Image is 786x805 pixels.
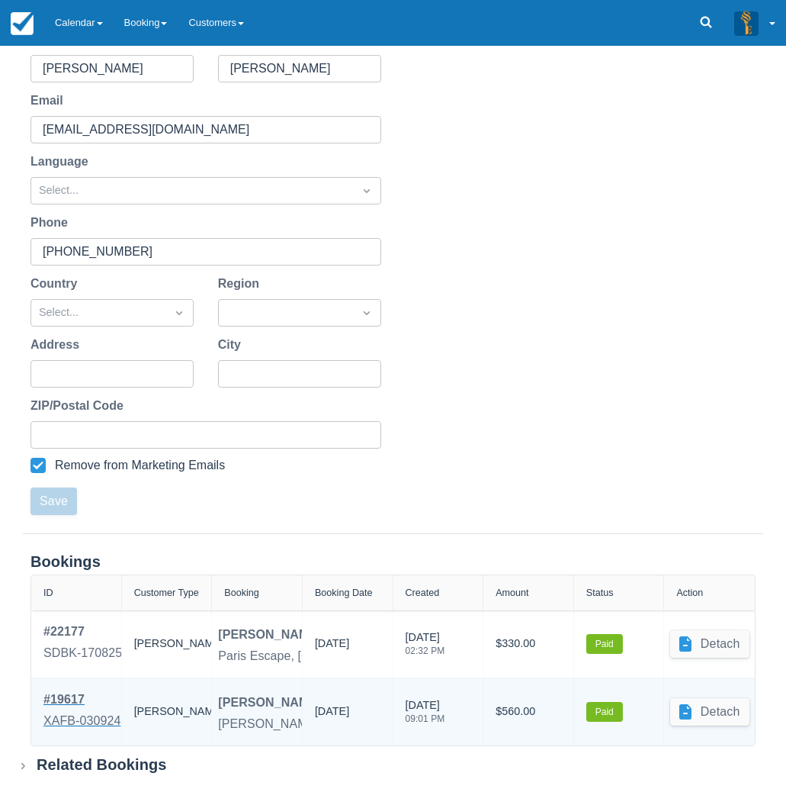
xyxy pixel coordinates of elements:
[43,644,122,662] div: SDBK-170825
[134,588,199,598] div: Customer Type
[406,646,445,655] div: 02:32 PM
[359,183,374,198] span: Dropdown icon
[496,691,561,733] div: $560.00
[224,588,259,598] div: Booking
[30,214,74,232] label: Phone
[43,623,122,641] div: # 22177
[218,626,321,644] div: [PERSON_NAME]
[586,588,614,598] div: Status
[30,397,130,415] label: ZIP/Postal Code
[218,275,265,293] label: Region
[586,702,623,722] label: Paid
[55,458,225,473] div: Remove from Marketing Emails
[670,630,749,658] button: Detach
[43,623,122,665] a: #22177SDBK-170825
[406,630,445,665] div: [DATE]
[670,698,749,726] button: Detach
[586,634,623,654] label: Paid
[43,588,53,598] div: ID
[134,623,200,665] div: [PERSON_NAME]
[315,636,349,658] div: [DATE]
[734,11,759,35] img: A3
[496,623,561,665] div: $330.00
[30,552,756,572] div: Bookings
[315,588,373,598] div: Booking Date
[37,755,167,774] div: Related Bookings
[218,715,764,733] div: [PERSON_NAME] Room Booking, Bank Heist, Bank Heist Room Booking, Bellamys Booty (custom)
[43,691,120,709] div: # 19617
[218,694,321,712] div: [PERSON_NAME]
[676,588,703,598] div: Action
[11,12,34,35] img: checkfront-main-nav-mini-logo.png
[496,588,528,598] div: Amount
[30,336,85,354] label: Address
[30,153,95,171] label: Language
[134,691,200,733] div: [PERSON_NAME]
[43,691,120,733] a: #19617XAFB-030924
[315,704,349,726] div: [DATE]
[406,714,445,723] div: 09:01 PM
[218,336,247,354] label: City
[39,182,345,199] div: Select...
[30,92,69,110] label: Email
[406,588,440,598] div: Created
[172,305,187,320] span: Dropdown icon
[406,697,445,733] div: [DATE]
[359,305,374,320] span: Dropdown icon
[43,712,120,730] div: XAFB-030924
[30,275,83,293] label: Country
